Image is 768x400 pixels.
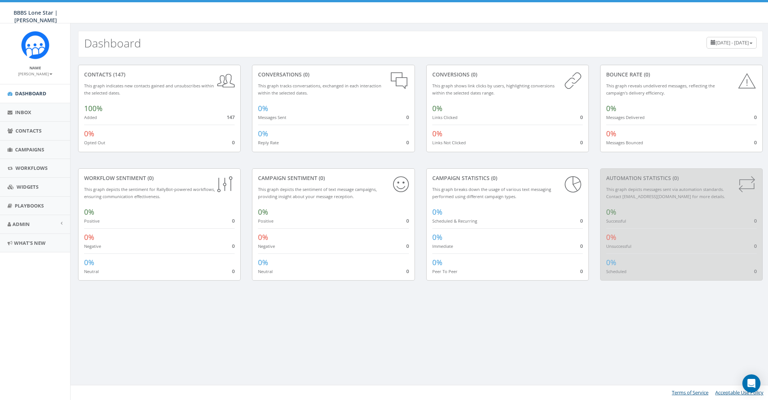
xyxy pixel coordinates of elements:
[84,243,101,249] small: Negative
[490,174,497,182] span: (0)
[258,129,268,139] span: 0%
[470,71,477,78] span: (0)
[432,140,466,145] small: Links Not Clicked
[84,37,141,49] h2: Dashboard
[84,174,235,182] div: Workflow Sentiment
[606,115,645,120] small: Messages Delivered
[432,207,442,217] span: 0%
[580,243,583,249] span: 0
[606,258,616,267] span: 0%
[15,146,44,153] span: Campaigns
[232,243,235,249] span: 0
[606,269,627,274] small: Scheduled
[15,165,48,171] span: Workflows
[580,217,583,224] span: 0
[21,31,49,59] img: Rally_Corp_Icon_1.png
[84,207,94,217] span: 0%
[432,269,458,274] small: Peer To Peer
[716,39,749,46] span: [DATE] - [DATE]
[432,115,458,120] small: Links Clicked
[432,104,442,113] span: 0%
[606,140,643,145] small: Messages Bounced
[84,115,97,120] small: Added
[432,71,583,78] div: conversions
[302,71,309,78] span: (0)
[606,104,616,113] span: 0%
[432,258,442,267] span: 0%
[672,389,708,396] a: Terms of Service
[742,374,760,392] div: Open Intercom Messenger
[258,218,273,224] small: Positive
[258,104,268,113] span: 0%
[258,186,377,199] small: This graph depicts the sentiment of text message campaigns, providing insight about your message ...
[258,207,268,217] span: 0%
[606,218,626,224] small: Successful
[606,129,616,139] span: 0%
[258,243,275,249] small: Negative
[406,243,409,249] span: 0
[432,243,453,249] small: Immediate
[12,221,30,227] span: Admin
[715,389,763,396] a: Acceptable Use Policy
[258,258,268,267] span: 0%
[671,174,679,182] span: (0)
[15,127,41,134] span: Contacts
[580,268,583,275] span: 0
[14,9,58,24] span: BBBS Lone Star | [PERSON_NAME]
[606,232,616,242] span: 0%
[15,109,31,116] span: Inbox
[406,139,409,146] span: 0
[317,174,325,182] span: (0)
[606,207,616,217] span: 0%
[580,114,583,121] span: 0
[258,71,409,78] div: conversations
[606,71,757,78] div: Bounce Rate
[406,217,409,224] span: 0
[606,174,757,182] div: Automation Statistics
[112,71,125,78] span: (147)
[432,186,551,199] small: This graph breaks down the usage of various text messaging performed using different campaign types.
[754,217,757,224] span: 0
[606,83,715,96] small: This graph reveals undelivered messages, reflecting the campaign's delivery efficiency.
[258,232,268,242] span: 0%
[18,70,52,77] a: [PERSON_NAME]
[29,65,41,70] small: Name
[754,243,757,249] span: 0
[17,183,38,190] span: Widgets
[227,114,235,121] span: 147
[258,269,273,274] small: Neutral
[432,174,583,182] div: Campaign Statistics
[15,202,44,209] span: Playbooks
[232,268,235,275] span: 0
[580,139,583,146] span: 0
[84,269,99,274] small: Neutral
[84,140,105,145] small: Opted Out
[84,258,94,267] span: 0%
[406,268,409,275] span: 0
[432,218,477,224] small: Scheduled & Recurring
[606,186,725,199] small: This graph depicts messages sent via automation standards. Contact [EMAIL_ADDRESS][DOMAIN_NAME] f...
[84,186,215,199] small: This graph depicts the sentiment for RallyBot-powered workflows, ensuring communication effective...
[258,174,409,182] div: Campaign Sentiment
[754,268,757,275] span: 0
[258,115,286,120] small: Messages Sent
[754,114,757,121] span: 0
[258,140,279,145] small: Reply Rate
[14,240,46,246] span: What's New
[232,139,235,146] span: 0
[146,174,154,182] span: (0)
[84,232,94,242] span: 0%
[84,104,103,113] span: 100%
[84,71,235,78] div: contacts
[15,90,46,97] span: Dashboard
[606,243,631,249] small: Unsuccessful
[754,139,757,146] span: 0
[432,83,554,96] small: This graph shows link clicks by users, highlighting conversions within the selected dates range.
[258,83,381,96] small: This graph tracks conversations, exchanged in each interaction within the selected dates.
[84,218,100,224] small: Positive
[432,129,442,139] span: 0%
[84,83,214,96] small: This graph indicates new contacts gained and unsubscribes within the selected dates.
[18,71,52,76] small: [PERSON_NAME]
[232,217,235,224] span: 0
[406,114,409,121] span: 0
